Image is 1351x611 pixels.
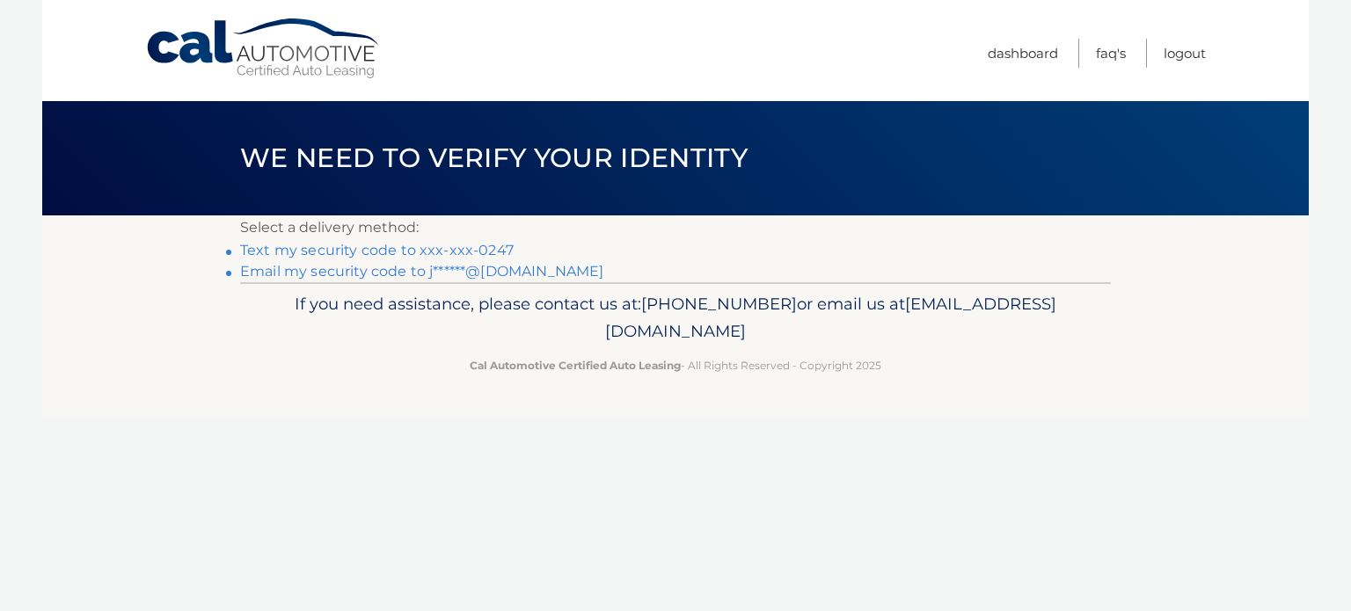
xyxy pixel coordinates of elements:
p: Select a delivery method: [240,215,1111,240]
p: If you need assistance, please contact us at: or email us at [252,290,1099,346]
p: - All Rights Reserved - Copyright 2025 [252,356,1099,375]
strong: Cal Automotive Certified Auto Leasing [470,359,681,372]
a: Dashboard [988,39,1058,68]
span: We need to verify your identity [240,142,748,174]
a: Logout [1164,39,1206,68]
a: Cal Automotive [145,18,383,80]
a: FAQ's [1096,39,1126,68]
span: [PHONE_NUMBER] [641,294,797,314]
a: Text my security code to xxx-xxx-0247 [240,242,514,258]
a: Email my security code to j******@[DOMAIN_NAME] [240,263,604,280]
